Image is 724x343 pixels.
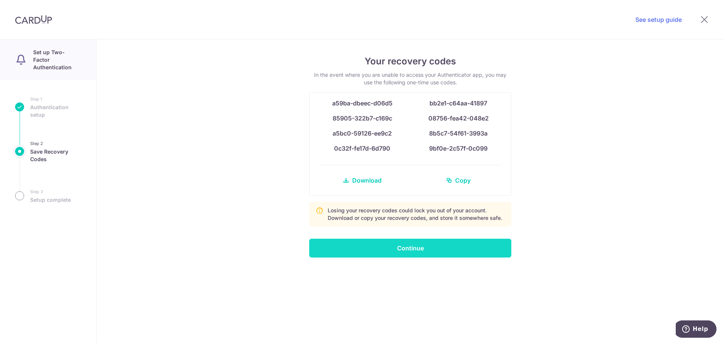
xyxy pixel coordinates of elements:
span: bb2e1-c64aa-41897 [429,99,487,107]
span: Help [17,5,32,12]
p: In the event where you are unable to access your Authenticator app, you may use the following one... [309,71,511,86]
small: Step 3 [30,188,71,195]
span: a5bc0-59126-ee9c2 [333,130,392,137]
span: 08756-fea42-048e2 [428,114,489,122]
input: Continue [309,239,511,258]
span: 8b5c7-54f61-3993a [429,130,488,137]
span: 0c32f-fe17d-6d790 [334,145,390,152]
span: a59ba-dbeec-d06d5 [332,99,393,107]
a: Download [319,171,406,189]
a: Copy [415,171,502,189]
span: Download [352,176,382,185]
span: Copy [455,176,471,185]
span: 9bf0e-2c57f-0c099 [429,145,488,152]
p: Set up Two-Factor Authentication [33,49,81,71]
span: Authentication setup [30,104,81,119]
h4: Your recovery codes [309,55,511,68]
iframe: Opens a widget where you can find more information [676,320,716,339]
img: CardUp [15,15,52,24]
span: Save Recovery Codes [30,148,81,163]
small: Step 1 [30,95,81,103]
a: See setup guide [635,15,682,24]
p: Losing your recovery codes could lock you out of your account. Download or copy your recovery cod... [328,207,505,222]
span: 85905-322b7-c169c [333,114,392,122]
span: Setup complete [30,196,71,204]
small: Step 2 [30,140,81,147]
